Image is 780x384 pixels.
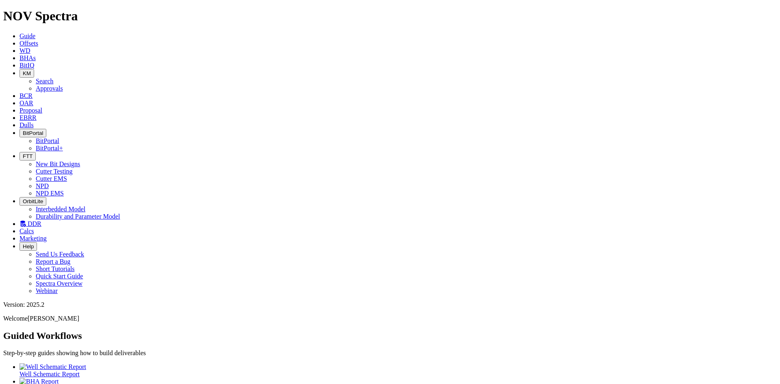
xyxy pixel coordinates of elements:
[36,265,75,272] a: Short Tutorials
[19,121,34,128] a: Dulls
[28,220,41,227] span: DDR
[19,235,47,242] a: Marketing
[19,62,34,69] a: BitIQ
[19,100,33,106] a: OAR
[36,137,59,144] a: BitPortal
[36,145,63,152] a: BitPortal+
[36,182,49,189] a: NPD
[19,363,777,377] a: Well Schematic Report Well Schematic Report
[19,129,46,137] button: BitPortal
[19,197,46,206] button: OrbitLite
[36,273,83,280] a: Quick Start Guide
[3,301,777,308] div: Version: 2025.2
[36,85,63,92] a: Approvals
[36,168,73,175] a: Cutter Testing
[3,9,777,24] h1: NOV Spectra
[36,78,54,85] a: Search
[36,213,120,220] a: Durability and Parameter Model
[19,54,36,61] a: BHAs
[19,33,35,39] a: Guide
[36,287,58,294] a: Webinar
[23,153,32,159] span: FTT
[36,251,84,258] a: Send Us Feedback
[19,363,86,371] img: Well Schematic Report
[19,220,41,227] a: DDR
[23,130,43,136] span: BitPortal
[23,243,34,249] span: Help
[19,92,32,99] a: BCR
[23,70,31,76] span: KM
[19,371,80,377] span: Well Schematic Report
[28,315,79,322] span: [PERSON_NAME]
[36,280,82,287] a: Spectra Overview
[19,107,42,114] a: Proposal
[36,175,67,182] a: Cutter EMS
[19,69,34,78] button: KM
[19,228,34,234] a: Calcs
[19,47,30,54] a: WD
[3,315,777,322] p: Welcome
[36,258,70,265] a: Report a Bug
[3,349,777,357] p: Step-by-step guides showing how to build deliverables
[23,198,43,204] span: OrbitLite
[19,40,38,47] a: Offsets
[36,190,64,197] a: NPD EMS
[19,152,36,161] button: FTT
[36,206,85,213] a: Interbedded Model
[3,330,777,341] h2: Guided Workflows
[19,242,37,251] button: Help
[19,114,37,121] a: EBRR
[36,161,80,167] a: New Bit Designs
